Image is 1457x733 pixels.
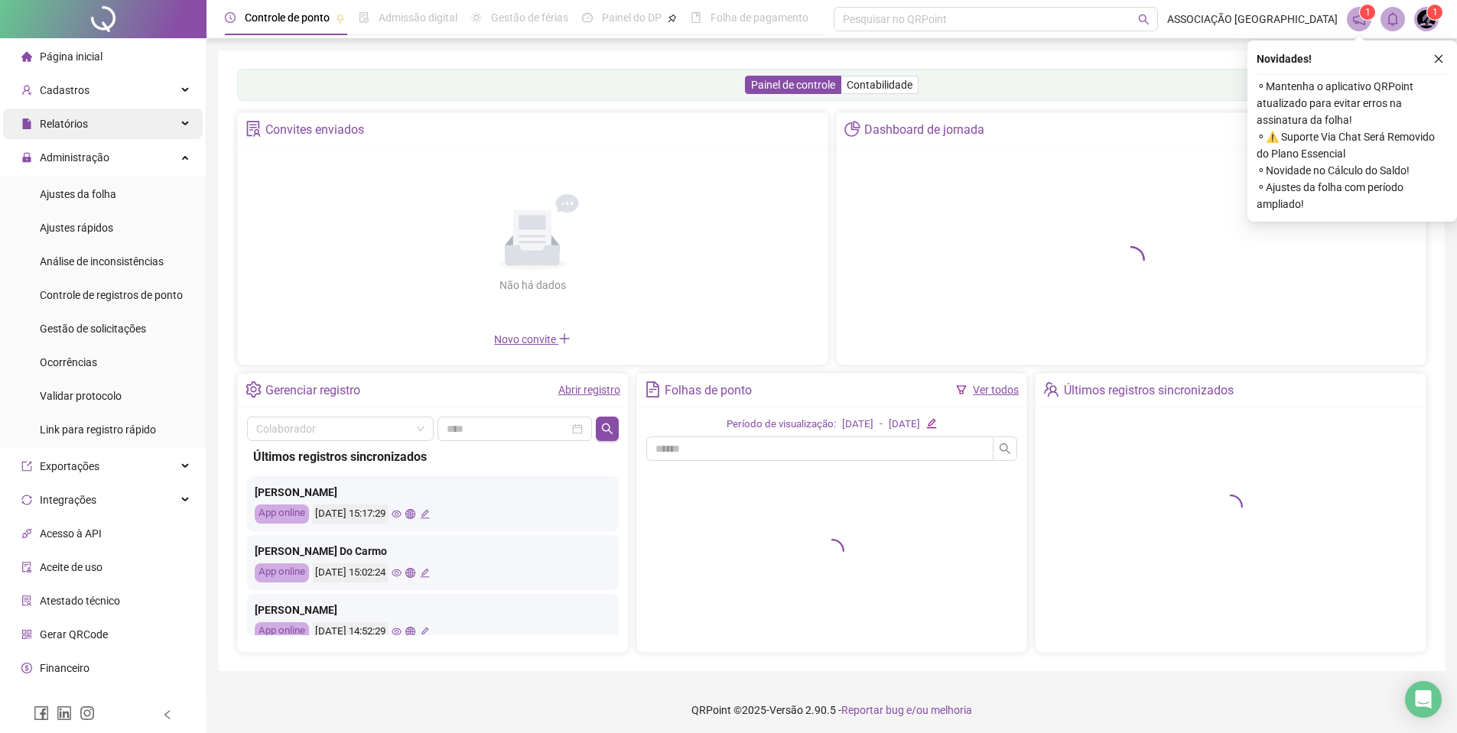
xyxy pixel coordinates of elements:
span: pushpin [336,14,345,23]
sup: Atualize o seu contato no menu Meus Dados [1427,5,1442,20]
span: Cadastros [40,84,89,96]
span: 1 [1433,7,1438,18]
span: Exportações [40,460,99,472]
span: Novo convite [494,333,571,345]
span: clock-circle [225,12,236,23]
div: [DATE] [889,417,920,433]
span: eye [392,509,402,519]
div: App online [255,622,309,641]
div: Convites enviados [265,117,364,143]
div: [PERSON_NAME] [255,484,611,501]
span: search [999,443,1011,455]
span: Aceite de uso [40,561,102,573]
div: Não há dados [462,277,603,294]
a: Ver todos [973,384,1019,396]
div: [DATE] 15:02:24 [313,563,388,582]
span: global [405,509,415,519]
span: edit [420,568,430,578]
span: Análise de inconsistências [40,255,164,268]
span: Ajustes rápidos [40,222,113,234]
span: Controle de ponto [245,11,330,24]
span: pushpin [668,14,677,23]
span: Ocorrências [40,356,97,368]
span: Versão [769,704,803,716]
span: dollar [21,663,32,673]
div: Últimos registros sincronizados [253,447,613,466]
span: edit [420,509,430,519]
span: lock [21,152,32,163]
span: pie-chart [844,121,860,137]
span: home [21,51,32,62]
span: team [1043,381,1059,397]
span: Admissão digital [379,11,457,24]
span: global [405,568,415,578]
sup: 1 [1360,5,1375,20]
span: Ajustes da folha [40,188,116,200]
span: Página inicial [40,50,102,63]
span: edit [420,627,430,637]
a: Abrir registro [558,384,620,396]
span: Financeiro [40,662,89,674]
span: Acesso à API [40,527,102,540]
span: notification [1352,12,1366,26]
span: loading [820,539,844,563]
span: Gestão de férias [491,11,568,24]
span: export [21,461,32,472]
span: instagram [80,705,95,721]
span: file [21,118,32,129]
span: loading [1218,495,1243,519]
span: Validar protocolo [40,390,122,402]
span: Reportar bug e/ou melhoria [841,704,972,716]
div: [DATE] 14:52:29 [313,622,388,641]
span: book [691,12,701,23]
span: solution [246,121,262,137]
span: sync [21,495,32,505]
span: facebook [34,705,49,721]
span: Administração [40,151,109,164]
div: Open Intercom Messenger [1405,681,1442,718]
span: ⚬ Ajustes da folha com período ampliado! [1257,179,1448,212]
span: setting [246,381,262,397]
span: Link para registro rápido [40,423,156,436]
span: Gestão de solicitações [40,323,146,335]
span: Contabilidade [847,79,912,91]
div: Últimos registros sincronizados [1064,378,1234,404]
span: ASSOCIAÇÃO [GEOGRAPHIC_DATA] [1167,11,1338,28]
span: ⚬ Mantenha o aplicativo QRPoint atualizado para evitar erros na assinatura da folha! [1257,78,1448,128]
span: loading [1117,246,1145,274]
div: Dashboard de jornada [864,117,984,143]
span: eye [392,627,402,637]
span: search [1138,14,1150,25]
span: Integrações [40,494,96,506]
span: Atestado técnico [40,595,120,607]
span: api [21,528,32,539]
span: ⚬ Novidade no Cálculo do Saldo! [1257,162,1448,179]
span: eye [392,568,402,578]
span: 1 [1365,7,1371,18]
div: - [880,417,883,433]
div: App online [255,504,309,524]
span: sun [471,12,482,23]
img: 38118 [1415,8,1438,31]
span: search [601,423,613,435]
div: App online [255,563,309,582]
span: global [405,627,415,637]
span: Painel de controle [751,79,835,91]
span: Folha de pagamento [711,11,808,24]
span: Gerar QRCode [40,628,108,641]
span: Painel do DP [602,11,662,24]
span: filter [956,384,967,395]
div: [DATE] [842,417,873,433]
span: file-text [645,381,661,397]
span: close [1433,54,1444,64]
div: [PERSON_NAME] [255,602,611,618]
span: solution [21,595,32,606]
span: ⚬ ⚠️ Suporte Via Chat Será Removido do Plano Essencial [1257,128,1448,162]
div: [PERSON_NAME] Do Carmo [255,543,611,559]
span: linkedin [57,705,72,721]
div: [DATE] 15:17:29 [313,504,388,524]
span: dashboard [582,12,593,23]
div: Período de visualização: [727,417,836,433]
span: audit [21,562,32,572]
span: Novidades ! [1257,50,1312,67]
